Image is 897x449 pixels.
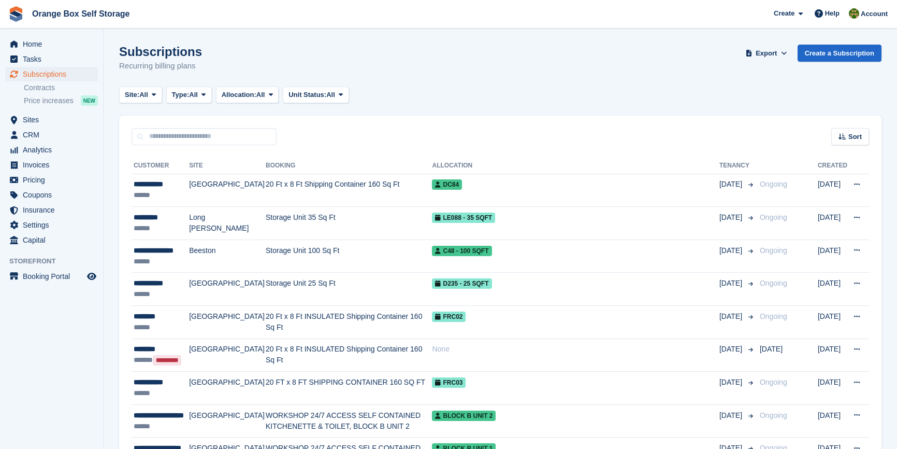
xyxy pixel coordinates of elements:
[818,339,847,372] td: [DATE]
[266,372,432,405] td: 20 FT x 8 FT SHIPPING CONTAINER 160 SQ FT
[166,87,212,104] button: Type: All
[266,207,432,240] td: Storage Unit 35 Sq Ft
[818,240,847,273] td: [DATE]
[216,87,279,104] button: Allocation: All
[85,270,98,283] a: Preview store
[266,273,432,306] td: Storage Unit 25 Sq Ft
[189,90,198,100] span: All
[189,273,266,306] td: [GEOGRAPHIC_DATA]
[8,6,24,22] img: stora-icon-8386f47178a22dfd0bd8f6a31ec36ba5ce8667c1dd55bd0f319d3a0aa187defe.svg
[5,113,98,127] a: menu
[818,306,847,339] td: [DATE]
[256,90,265,100] span: All
[818,207,847,240] td: [DATE]
[719,377,744,388] span: [DATE]
[24,96,74,106] span: Price increases
[172,90,190,100] span: Type:
[132,158,189,174] th: Customer
[760,246,787,255] span: Ongoing
[719,278,744,289] span: [DATE]
[818,174,847,207] td: [DATE]
[719,212,744,223] span: [DATE]
[125,90,139,100] span: Site:
[5,67,98,81] a: menu
[848,132,862,142] span: Sort
[5,143,98,157] a: menu
[5,233,98,247] a: menu
[81,95,98,106] div: NEW
[189,404,266,438] td: [GEOGRAPHIC_DATA]
[23,203,85,217] span: Insurance
[774,8,794,19] span: Create
[849,8,859,19] img: SARAH T
[719,344,744,355] span: [DATE]
[744,45,789,62] button: Export
[818,158,847,174] th: Created
[760,180,787,188] span: Ongoing
[861,9,888,19] span: Account
[189,306,266,339] td: [GEOGRAPHIC_DATA]
[719,311,744,322] span: [DATE]
[760,411,787,419] span: Ongoing
[266,174,432,207] td: 20 Ft x 8 Ft Shipping Container 160 Sq Ft
[432,158,719,174] th: Allocation
[119,45,202,59] h1: Subscriptions
[24,95,98,106] a: Price increases NEW
[5,37,98,51] a: menu
[756,48,777,59] span: Export
[23,173,85,187] span: Pricing
[28,5,134,22] a: Orange Box Self Storage
[23,158,85,172] span: Invoices
[432,179,462,190] span: DC84
[23,128,85,142] span: CRM
[23,188,85,202] span: Coupons
[825,8,840,19] span: Help
[5,218,98,232] a: menu
[5,188,98,202] a: menu
[189,207,266,240] td: Long [PERSON_NAME]
[326,90,335,100] span: All
[266,404,432,438] td: WORKSHOP 24/7 ACCESS SELF CONTAINED KITCHENETTE & TOILET, BLOCK B UNIT 2
[24,83,98,93] a: Contracts
[432,377,466,388] span: FRC03
[719,179,744,190] span: [DATE]
[23,269,85,284] span: Booking Portal
[818,273,847,306] td: [DATE]
[23,218,85,232] span: Settings
[760,213,787,221] span: Ongoing
[5,52,98,66] a: menu
[23,143,85,157] span: Analytics
[432,246,491,256] span: C48 - 100 SQFT
[9,256,103,266] span: Storefront
[719,410,744,421] span: [DATE]
[139,90,148,100] span: All
[288,90,326,100] span: Unit Status:
[189,158,266,174] th: Site
[719,245,744,256] span: [DATE]
[760,279,787,287] span: Ongoing
[189,240,266,273] td: Beeston
[189,174,266,207] td: [GEOGRAPHIC_DATA]
[760,312,787,320] span: Ongoing
[283,87,349,104] button: Unit Status: All
[5,128,98,142] a: menu
[818,372,847,405] td: [DATE]
[23,113,85,127] span: Sites
[266,339,432,372] td: 20 Ft x 8 Ft INSULATED Shipping Container 160 Sq Ft
[5,269,98,284] a: menu
[432,213,495,223] span: LE088 - 35 SQFT
[432,411,496,421] span: BLOCK B UNIT 2
[760,378,787,386] span: Ongoing
[432,278,491,289] span: D235 - 25 SQFT
[23,52,85,66] span: Tasks
[719,158,756,174] th: Tenancy
[23,37,85,51] span: Home
[5,203,98,217] a: menu
[760,345,783,353] span: [DATE]
[818,404,847,438] td: [DATE]
[5,173,98,187] a: menu
[798,45,881,62] a: Create a Subscription
[432,312,466,322] span: FRC02
[23,233,85,247] span: Capital
[222,90,256,100] span: Allocation:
